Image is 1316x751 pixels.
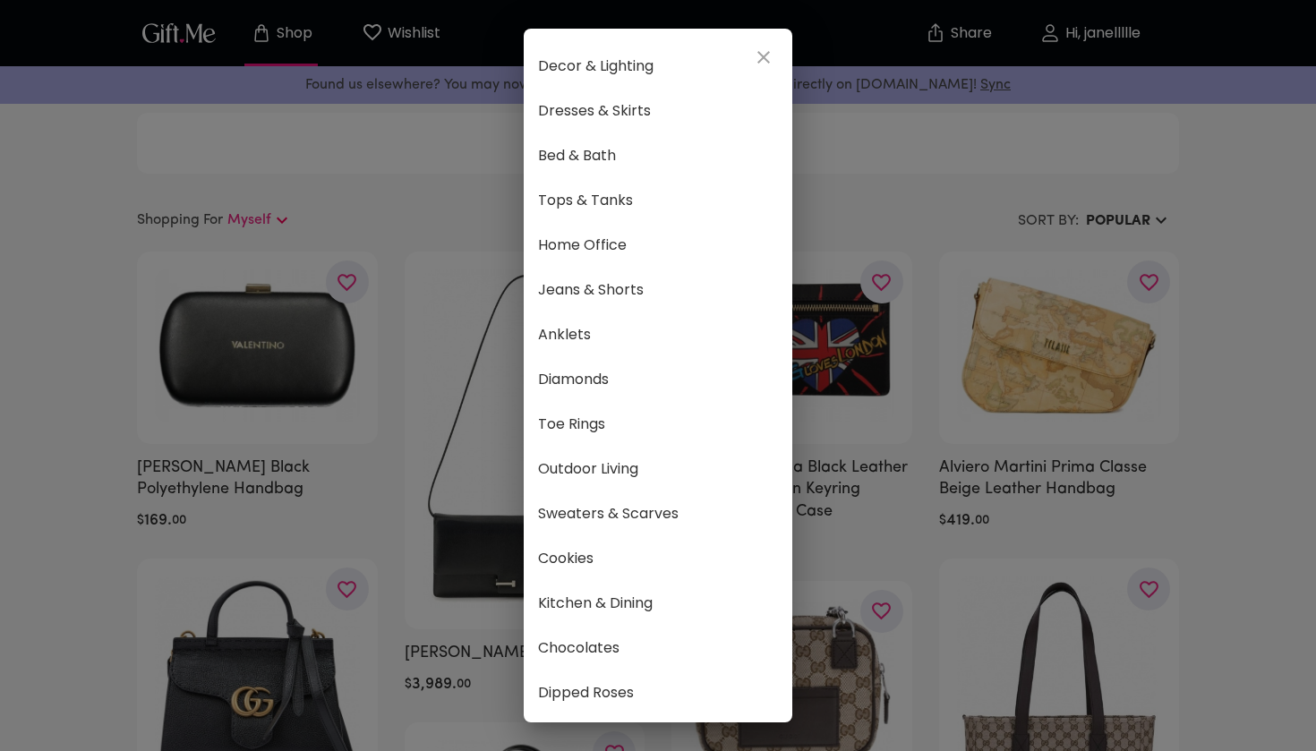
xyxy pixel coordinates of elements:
span: Kitchen & Dining [538,592,778,615]
span: Outdoor Living [538,457,778,481]
span: Dresses & Skirts [538,99,778,123]
span: Tops & Tanks [538,189,778,212]
span: Chocolates [538,636,778,660]
span: Toe Rings [538,413,778,436]
span: Home Office [538,234,778,257]
span: Bed & Bath [538,144,778,167]
span: Jeans & Shorts [538,278,778,302]
button: close [742,36,785,79]
span: Diamonds [538,368,778,391]
span: Cookies [538,547,778,570]
span: Dipped Roses [538,681,778,704]
span: Sweaters & Scarves [538,502,778,525]
span: Decor & Lighting [538,55,778,78]
span: Anklets [538,323,778,346]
